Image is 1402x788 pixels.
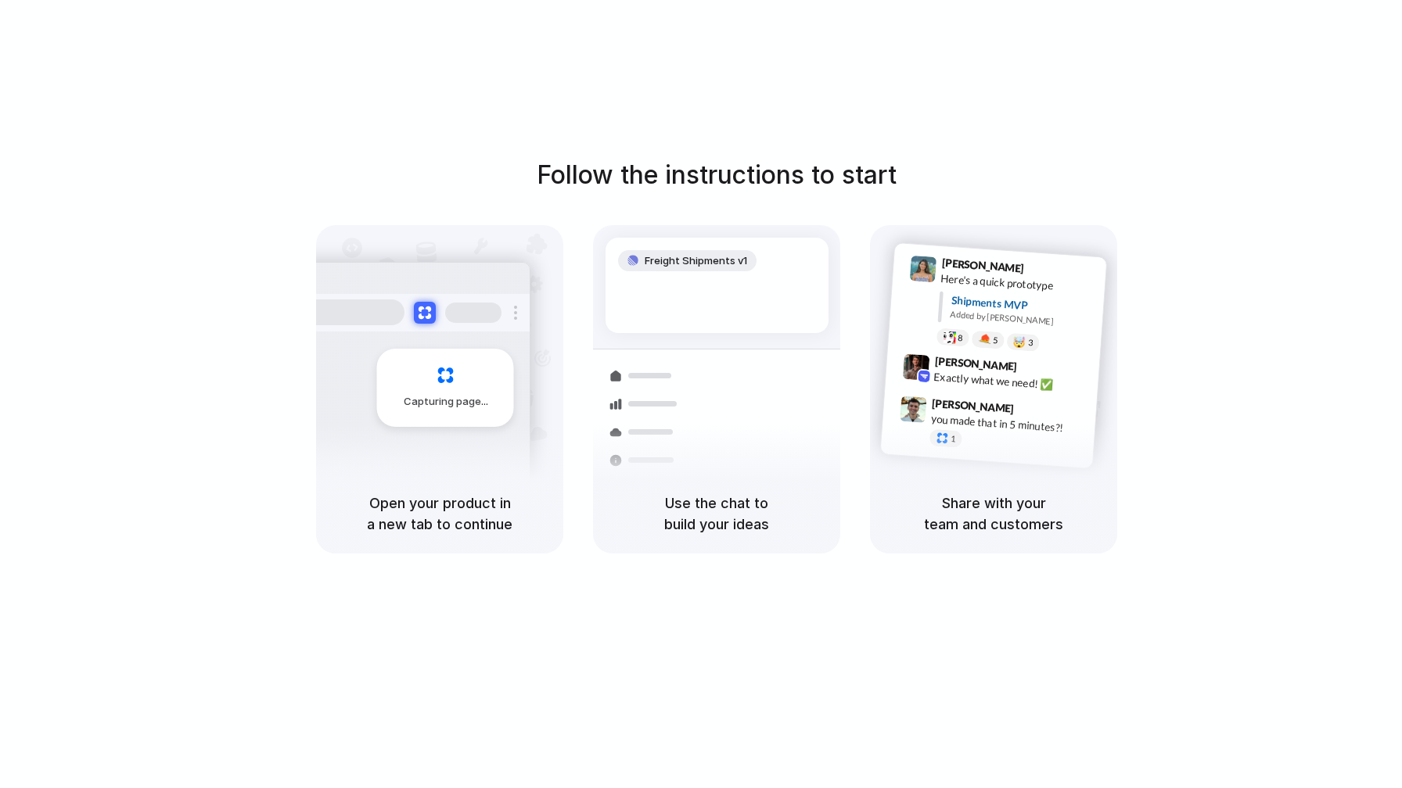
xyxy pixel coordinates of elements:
[940,270,1097,296] div: Here's a quick prototype
[933,368,1090,395] div: Exactly what we need! ✅
[1028,338,1034,346] span: 3
[645,253,747,269] span: Freight Shipments v1
[1019,402,1051,421] span: 9:47 AM
[1013,336,1026,348] div: 🤯
[951,434,956,442] span: 1
[930,410,1087,437] div: you made that in 5 minutes?!
[335,492,545,535] h5: Open your product in a new tab to continue
[404,394,491,410] span: Capturing page
[934,352,1017,374] span: [PERSON_NAME]
[958,333,963,342] span: 8
[889,492,1098,535] h5: Share with your team and customers
[941,254,1024,277] span: [PERSON_NAME]
[950,307,1094,330] div: Added by [PERSON_NAME]
[537,156,897,194] h1: Follow the instructions to start
[951,292,1095,317] div: Shipments MVP
[932,394,1015,417] span: [PERSON_NAME]
[612,492,821,535] h5: Use the chat to build your ideas
[993,335,998,344] span: 5
[1022,360,1054,378] span: 9:42 AM
[1029,261,1061,280] span: 9:41 AM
